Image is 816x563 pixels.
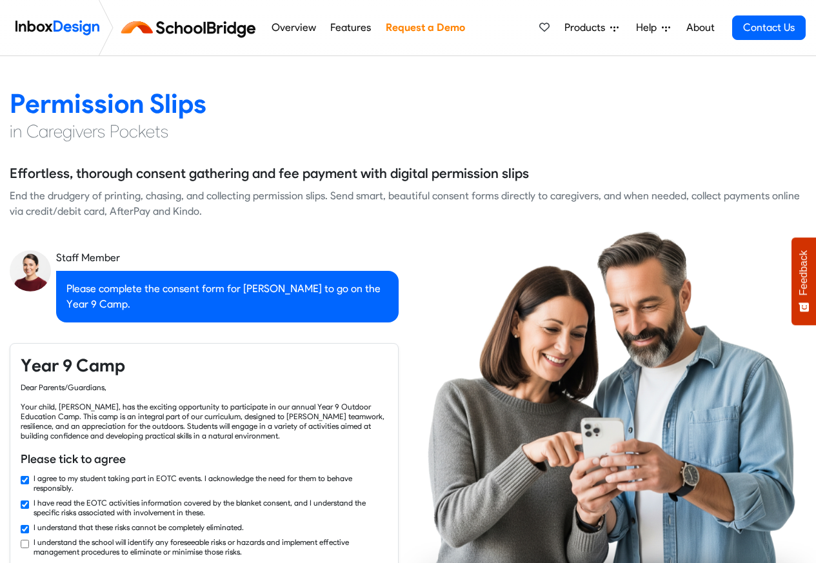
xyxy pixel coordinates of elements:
[631,15,675,41] a: Help
[682,15,718,41] a: About
[10,87,806,120] h2: Permission Slips
[559,15,624,41] a: Products
[119,12,264,43] img: schoolbridge logo
[798,250,810,295] span: Feedback
[34,473,388,493] label: I agree to my student taking part in EOTC events. I acknowledge the need for them to behave respo...
[21,382,388,440] div: Dear Parents/Guardians, Your child, [PERSON_NAME], has the exciting opportunity to participate in...
[382,15,468,41] a: Request a Demo
[10,188,806,219] div: End the drudgery of printing, chasing, and collecting permission slips. Send smart, beautiful con...
[21,354,388,377] h4: Year 9 Camp
[636,20,662,35] span: Help
[21,451,388,468] h6: Please tick to agree
[56,271,399,322] div: Please complete the consent form for [PERSON_NAME] to go on the Year 9 Camp.
[56,250,399,266] div: Staff Member
[732,15,806,40] a: Contact Us
[34,498,388,517] label: I have read the EOTC activities information covered by the blanket consent, and I understand the ...
[34,537,388,557] label: I understand the school will identify any foreseeable risks or hazards and implement effective ma...
[268,15,319,41] a: Overview
[10,164,529,183] h5: Effortless, thorough consent gathering and fee payment with digital permission slips
[791,237,816,325] button: Feedback - Show survey
[327,15,375,41] a: Features
[34,522,244,532] label: I understand that these risks cannot be completely eliminated.
[10,250,51,291] img: staff_avatar.png
[564,20,610,35] span: Products
[10,120,806,143] h4: in Caregivers Pockets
